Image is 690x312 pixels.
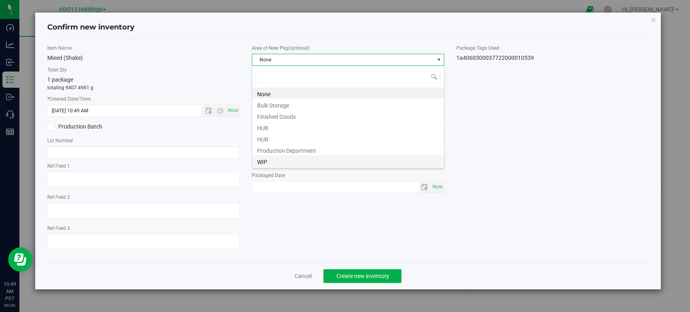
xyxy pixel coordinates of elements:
span: (optional) [288,45,310,51]
div: 1a4060300037722000010539 [456,54,649,62]
span: select [430,181,444,193]
button: Create new inventory [323,269,401,283]
span: Create new inventory [336,273,389,279]
iframe: Resource center [8,247,32,272]
label: Packaged Date [252,172,444,179]
span: Set Current date [431,181,445,193]
span: None [252,54,434,65]
span: Open the time view [213,108,227,114]
label: Ref Field 3 [47,225,240,232]
label: Area of New Pkg [252,44,444,52]
span: Set Current date [226,105,240,116]
label: Total Qty [47,66,240,74]
label: Lot Number [47,137,240,144]
label: Ref Field 2 [47,194,240,201]
p: totaling 9407.4981 g [47,84,240,91]
a: Cancel [294,272,311,280]
label: Item Name [47,44,240,52]
label: Production Batch [47,122,137,131]
h4: Confirm new inventory [47,22,135,33]
span: Open the date view [202,108,215,114]
span: select [419,181,430,193]
label: Created Date/Time [47,95,240,103]
label: Ref Field 1 [47,162,240,170]
label: Package Tags Used [456,44,649,52]
div: Mixed (Shake) [47,54,240,62]
span: 1 package [47,76,73,83]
